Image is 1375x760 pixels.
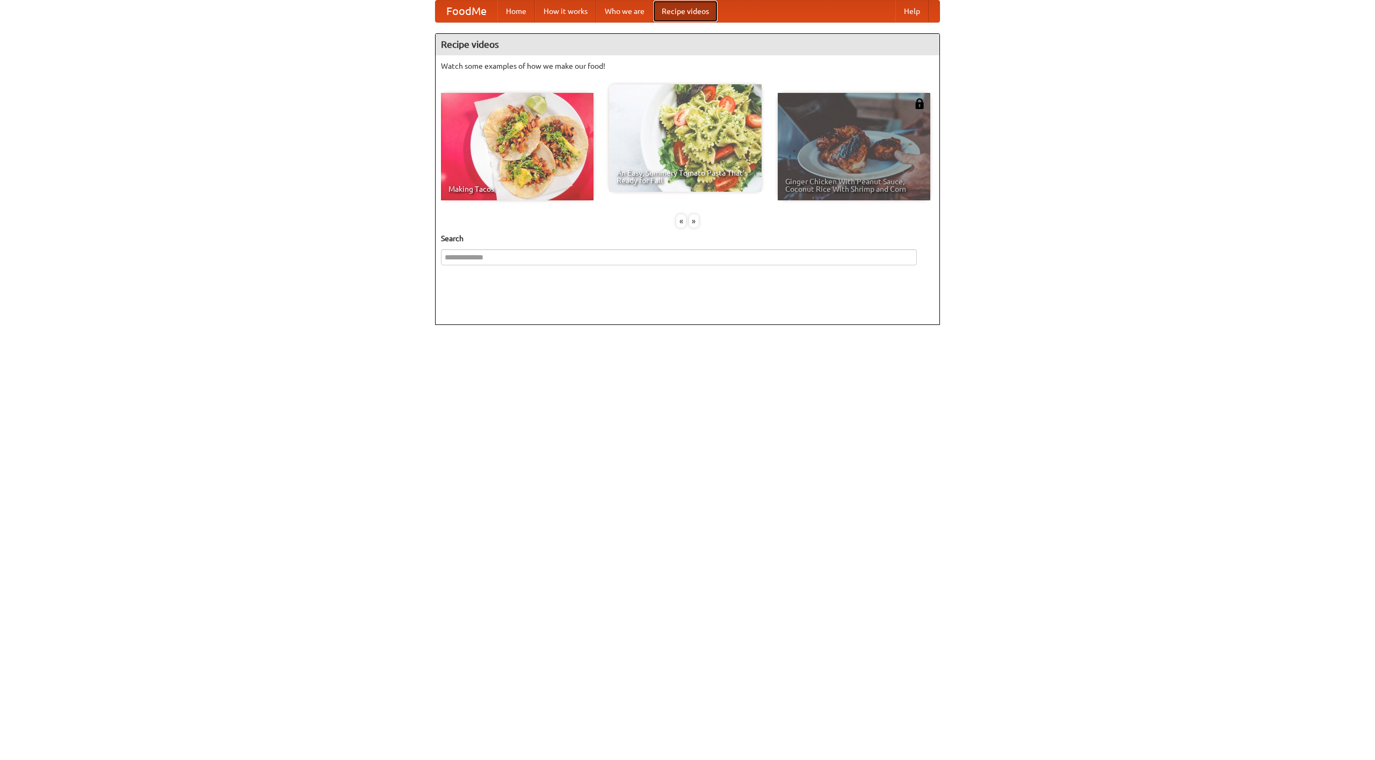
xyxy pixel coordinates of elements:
img: 483408.png [914,98,925,109]
div: « [676,214,686,228]
a: Home [497,1,535,22]
a: Making Tacos [441,93,594,200]
a: How it works [535,1,596,22]
p: Watch some examples of how we make our food! [441,61,934,71]
a: FoodMe [436,1,497,22]
a: Who we are [596,1,653,22]
a: Help [895,1,929,22]
h5: Search [441,233,934,244]
a: An Easy, Summery Tomato Pasta That's Ready for Fall [609,84,762,192]
span: An Easy, Summery Tomato Pasta That's Ready for Fall [617,169,754,184]
h4: Recipe videos [436,34,939,55]
div: » [689,214,699,228]
span: Making Tacos [448,185,586,193]
a: Recipe videos [653,1,718,22]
